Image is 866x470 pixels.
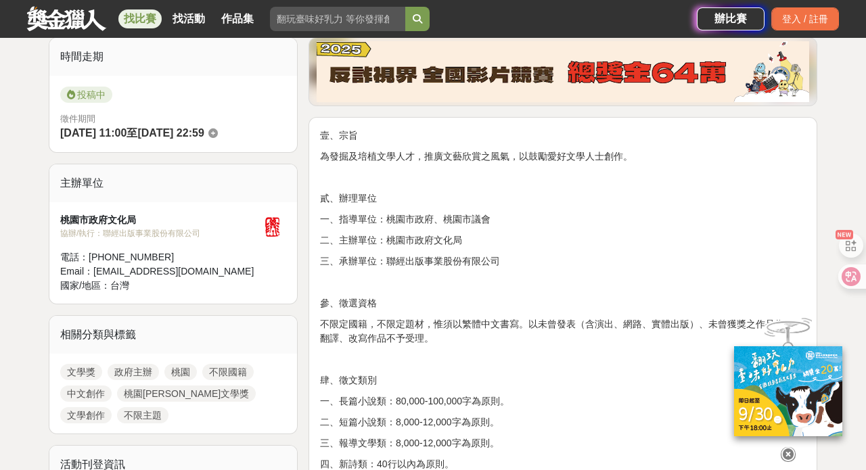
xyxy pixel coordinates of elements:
div: 相關分類與標籤 [49,316,297,354]
a: 找活動 [167,9,210,28]
span: [DATE] 22:59 [137,127,204,139]
p: 一、指導單位：桃園市政府、桃園市議會 [320,212,806,227]
a: 文學創作 [60,407,112,423]
a: 政府主辦 [108,364,159,380]
p: 二、主辦單位：桃園市政府文化局 [320,233,806,248]
img: c171a689-fb2c-43c6-a33c-e56b1f4b2190.jpg [734,346,842,436]
div: 協辦/執行： 聯經出版事業股份有限公司 [60,227,259,239]
span: [DATE] 11:00 [60,127,127,139]
div: 登入 / 註冊 [771,7,839,30]
a: 不限國籍 [202,364,254,380]
span: 徵件期間 [60,114,95,124]
a: 辦比賽 [697,7,765,30]
p: 肆、徵文類別 [320,373,806,387]
span: 投稿中 [60,87,112,103]
span: 國家/地區： [60,280,110,291]
a: 中文創作 [60,385,112,402]
a: 作品集 [216,9,259,28]
span: 台灣 [110,280,129,291]
p: 貳、辦理單位 [320,191,806,206]
div: Email： [EMAIL_ADDRESS][DOMAIN_NAME] [60,264,259,279]
img: 760c60fc-bf85-49b1-bfa1-830764fee2cd.png [317,41,809,102]
div: 主辦單位 [49,164,297,202]
p: 壹、宗旨 [320,128,806,143]
input: 翻玩臺味好乳力 等你發揮創意！ [270,7,405,31]
p: 二、短篇小說類：8,000-12,000字為原則。 [320,415,806,429]
a: 文學獎 [60,364,102,380]
a: 桃園[PERSON_NAME]文學獎 [117,385,256,402]
p: 不限定國籍，不限定題材，惟須以繁體中文書寫。以未曾發表（含演出、網路、實體出版）、未曾獲獎之作品為限，翻譯、改寫作品不予受理。 [320,317,806,346]
a: 桃園 [164,364,197,380]
div: 桃園市政府文化局 [60,213,259,227]
p: 為發掘及培植文學人才，推廣文藝欣賞之風氣，以鼓勵愛好文學人士創作。 [320,149,806,164]
p: 三、承辦單位：聯經出版事業股份有限公司 [320,254,806,268]
p: 三、報導文學類：8,000-12,000字為原則。 [320,436,806,450]
span: 至 [127,127,137,139]
div: 電話： [PHONE_NUMBER] [60,250,259,264]
p: 一、長篇小說類：80,000-100,000字為原則。 [320,394,806,408]
p: 參、徵選資格 [320,296,806,310]
div: 時間走期 [49,38,297,76]
a: 不限主題 [117,407,168,423]
a: 找比賽 [118,9,162,28]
